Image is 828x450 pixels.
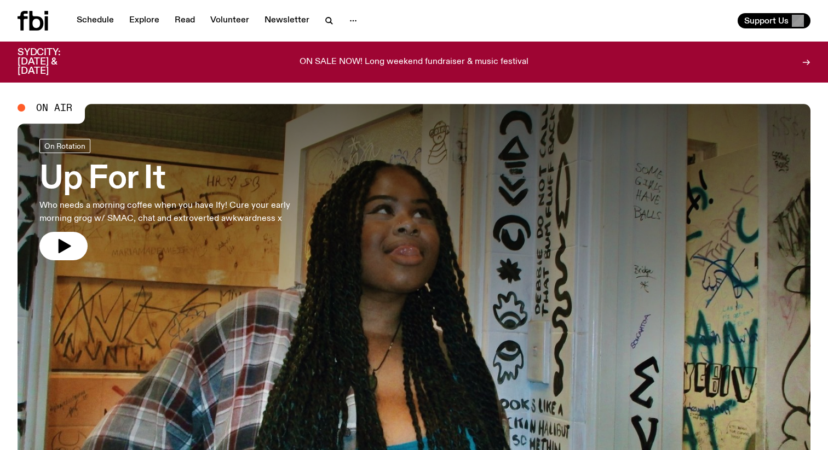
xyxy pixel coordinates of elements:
a: On Rotation [39,139,90,153]
a: Read [168,13,202,28]
a: Newsletter [258,13,316,28]
a: Volunteer [204,13,256,28]
span: Support Us [744,16,789,26]
a: Up For ItWho needs a morning coffee when you have Ify! Cure your early morning grog w/ SMAC, chat... [39,139,320,260]
p: Who needs a morning coffee when you have Ify! Cure your early morning grog w/ SMAC, chat and extr... [39,199,320,225]
p: ON SALE NOW! Long weekend fundraiser & music festival [300,57,528,67]
a: Explore [123,13,166,28]
h3: Up For It [39,164,320,195]
span: On Air [36,103,72,113]
span: On Rotation [44,142,85,150]
h3: SYDCITY: [DATE] & [DATE] [18,48,88,76]
button: Support Us [738,13,810,28]
a: Schedule [70,13,120,28]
